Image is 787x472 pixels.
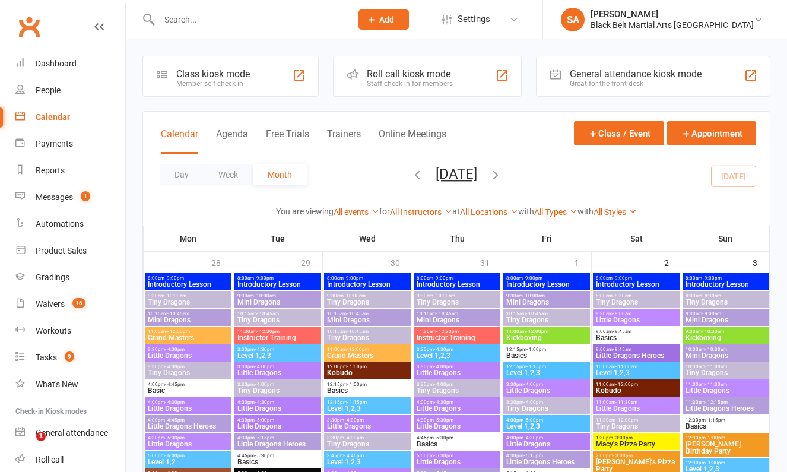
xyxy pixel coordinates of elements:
[326,352,408,359] span: Grand Masters
[595,347,677,352] span: 9:00am
[255,364,274,369] span: - 4:00pm
[615,400,637,405] span: - 11:30am
[147,364,229,369] span: 3:30pm
[257,329,280,334] span: - 12:30pm
[326,275,408,281] span: 8:00am
[685,334,767,341] span: Kickboxing
[326,453,408,458] span: 3:45pm
[36,59,77,68] div: Dashboard
[595,299,677,306] span: Tiny Dragons
[506,423,588,430] span: Level 1,2,3
[233,226,323,251] th: Tue
[595,417,677,423] span: 11:30am
[561,8,585,31] div: SA
[570,80,702,88] div: Great for the front desk
[702,293,721,299] span: - 8:30am
[255,435,274,441] span: - 5:15pm
[575,252,591,272] div: 1
[416,281,498,288] span: Introductory Lesson
[147,387,229,394] span: Basic
[526,347,546,352] span: - 1:00pm
[506,400,588,405] span: 3:30pm
[685,382,767,387] span: 11:00am
[685,369,767,376] span: Tiny Dragons
[147,334,229,341] span: Grand Masters
[506,352,588,359] span: Basics
[506,347,588,352] span: 12:15pm
[685,435,767,441] span: 12:30pm
[685,352,767,359] span: Mini Dragons
[15,50,125,77] a: Dashboard
[147,423,229,430] span: Little Dragons Heroes
[147,293,229,299] span: 9:30am
[595,387,677,394] span: Kobudo
[379,128,446,154] button: Online Meetings
[506,435,588,441] span: 4:00pm
[160,164,204,185] button: Day
[506,316,588,324] span: Tiny Dragons
[15,237,125,264] a: Product Sales
[391,252,412,272] div: 30
[506,311,588,316] span: 10:15am
[615,382,638,387] span: - 12:00pm
[613,347,631,352] span: - 9:45am
[577,207,594,216] strong: with
[254,293,276,299] span: - 10:00am
[36,273,69,282] div: Gradings
[36,432,46,441] span: 1
[574,121,664,145] button: Class / Event
[176,68,250,80] div: Class kiosk mode
[15,371,125,398] a: What's New
[570,68,702,80] div: General attendance kiosk mode
[326,423,408,430] span: Little Dragons
[685,441,767,455] span: [PERSON_NAME] Birthday Party
[358,9,409,30] button: Add
[167,311,189,316] span: - 10:45am
[36,428,108,438] div: General attendance
[702,329,724,334] span: - 10:00am
[595,435,677,441] span: 1:30pm
[36,379,78,389] div: What's New
[595,275,677,281] span: 8:00am
[506,299,588,306] span: Mini Dragons
[506,369,588,376] span: Level 1,2,3
[506,329,588,334] span: 11:00am
[753,252,769,272] div: 3
[460,207,518,217] a: All Locations
[255,382,274,387] span: - 4:00pm
[237,334,319,341] span: Instructor Training
[15,211,125,237] a: Automations
[237,453,319,458] span: 4:45pm
[702,275,722,281] span: - 9:00pm
[416,329,498,334] span: 11:30am
[534,207,577,217] a: All Types
[326,299,408,306] span: Tiny Dragons
[592,226,681,251] th: Sat
[15,184,125,211] a: Messages 1
[255,347,274,352] span: - 4:30pm
[326,293,408,299] span: 9:30am
[36,326,71,335] div: Workouts
[434,417,453,423] span: - 5:30pm
[147,316,229,324] span: Mini Dragons
[15,131,125,157] a: Payments
[347,400,367,405] span: - 1:15pm
[434,382,453,387] span: - 4:00pm
[326,311,408,316] span: 10:15am
[685,347,767,352] span: 10:00am
[506,293,588,299] span: 9:30am
[347,347,369,352] span: - 12:00pm
[165,435,185,441] span: - 5:00pm
[144,226,233,251] th: Mon
[167,329,190,334] span: - 12:00pm
[434,364,453,369] span: - 4:00pm
[595,316,677,324] span: Little Dragons
[526,329,548,334] span: - 12:00pm
[416,347,498,352] span: 3:30pm
[147,441,229,448] span: Little Dragons
[434,347,453,352] span: - 4:30pm
[595,329,677,334] span: 9:00am
[595,423,677,430] span: Tiny Dragons
[595,293,677,299] span: 8:00am
[326,369,408,376] span: Kobudo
